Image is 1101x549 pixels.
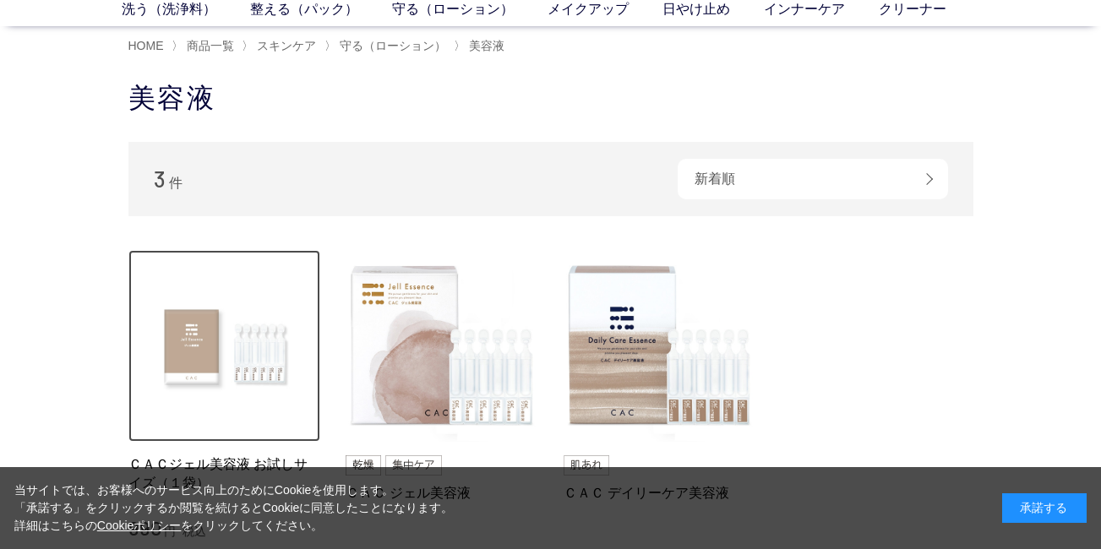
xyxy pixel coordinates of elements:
a: 美容液 [466,39,504,52]
a: スキンケア [253,39,316,52]
div: 承諾する [1002,493,1087,523]
li: 〉 [242,38,320,54]
a: ＣＡＣジェル美容液 お試しサイズ（１袋） [128,455,321,492]
span: 3 [154,166,166,192]
span: 件 [169,176,183,190]
a: HOME [128,39,164,52]
img: ＣＡＣジェル美容液 お試しサイズ（１袋） [128,250,321,443]
img: 乾燥 [346,455,381,476]
div: 新着順 [678,159,948,199]
li: 〉 [172,38,238,54]
img: ＣＡＣ デイリーケア美容液 [564,250,756,443]
h1: 美容液 [128,80,973,117]
a: 商品一覧 [183,39,234,52]
span: 守る（ローション） [340,39,446,52]
a: Cookieポリシー [97,519,182,532]
span: 商品一覧 [187,39,234,52]
img: ＣＡＣ ジェル美容液 [346,250,538,443]
span: スキンケア [257,39,316,52]
li: 〉 [324,38,450,54]
a: 守る（ローション） [336,39,446,52]
img: 集中ケア [385,455,443,476]
li: 〉 [454,38,509,54]
img: 肌あれ [564,455,609,476]
span: 美容液 [469,39,504,52]
div: 当サイトでは、お客様へのサービス向上のためにCookieを使用します。 「承諾する」をクリックするか閲覧を続けるとCookieに同意したことになります。 詳細はこちらの をクリックしてください。 [14,481,454,535]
